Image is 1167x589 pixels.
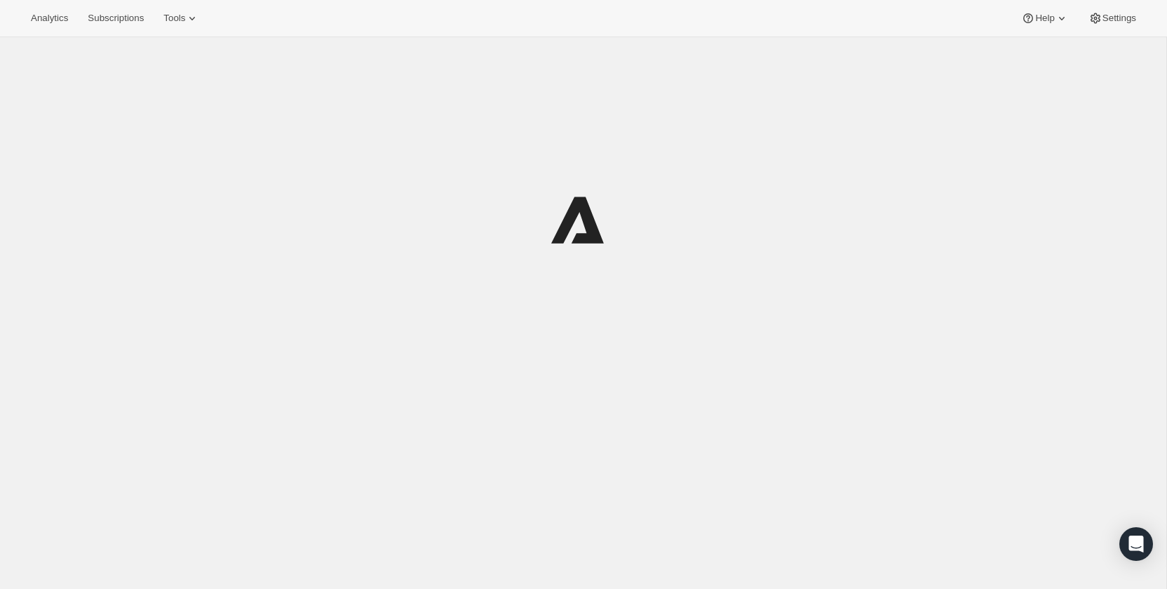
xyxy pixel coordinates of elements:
[31,13,68,24] span: Analytics
[1013,8,1077,28] button: Help
[1102,13,1136,24] span: Settings
[22,8,76,28] button: Analytics
[155,8,208,28] button: Tools
[79,8,152,28] button: Subscriptions
[1119,527,1153,561] div: Open Intercom Messenger
[88,13,144,24] span: Subscriptions
[1080,8,1145,28] button: Settings
[163,13,185,24] span: Tools
[1035,13,1054,24] span: Help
